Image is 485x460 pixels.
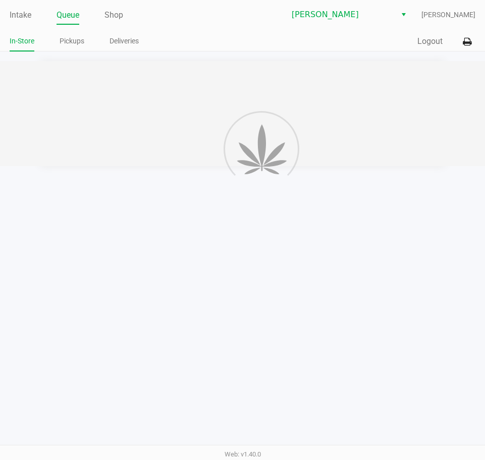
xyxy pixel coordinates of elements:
[396,6,411,24] button: Select
[110,35,139,47] a: Deliveries
[292,9,390,21] span: [PERSON_NAME]
[104,8,123,22] a: Shop
[417,35,443,47] button: Logout
[225,450,261,458] span: Web: v1.40.0
[10,35,34,47] a: In-Store
[421,10,475,20] span: [PERSON_NAME]
[60,35,84,47] a: Pickups
[57,8,79,22] a: Queue
[10,8,31,22] a: Intake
